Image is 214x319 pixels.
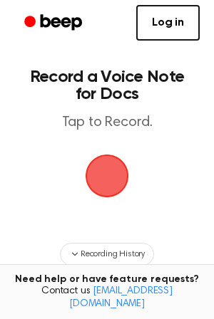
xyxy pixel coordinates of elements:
[14,9,95,37] a: Beep
[136,5,200,41] a: Log in
[81,248,145,261] span: Recording History
[86,155,128,197] button: Beep Logo
[60,243,154,266] button: Recording History
[69,286,173,309] a: [EMAIL_ADDRESS][DOMAIN_NAME]
[26,68,188,103] h1: Record a Voice Note for Docs
[9,286,205,310] span: Contact us
[26,114,188,132] p: Tap to Record.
